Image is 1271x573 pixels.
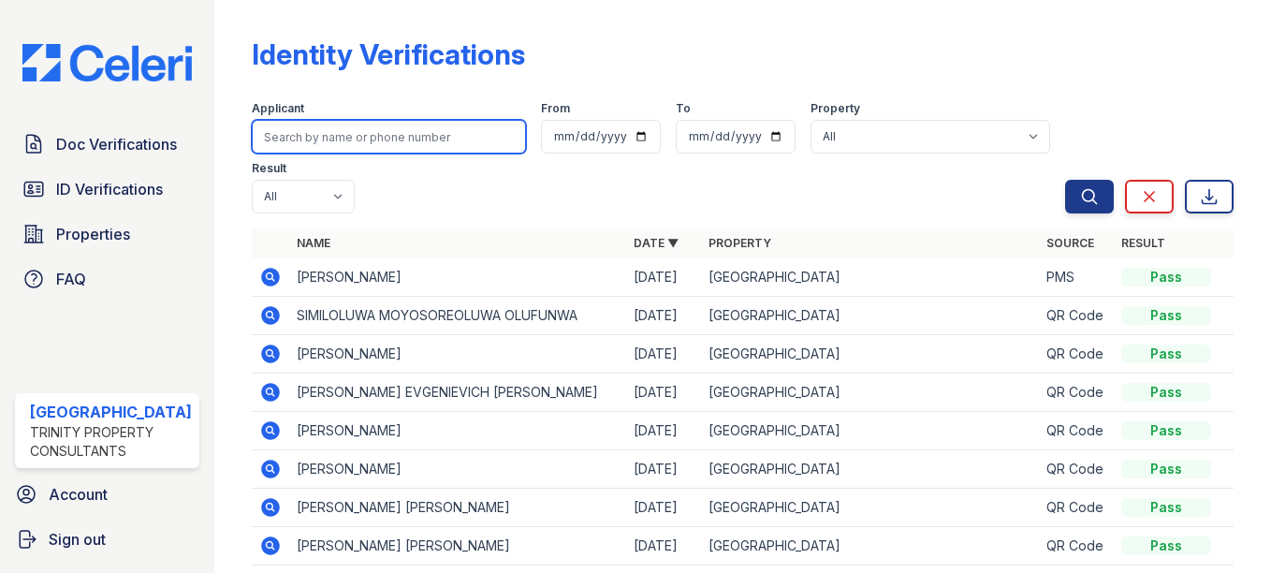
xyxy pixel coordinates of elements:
td: [GEOGRAPHIC_DATA] [701,297,1039,335]
a: Date ▼ [634,236,679,250]
label: Result [252,161,286,176]
div: [GEOGRAPHIC_DATA] [30,401,192,423]
td: SIMILOLUWA MOYOSOREOLUWA OLUFUNWA [289,297,627,335]
td: QR Code [1039,450,1114,489]
span: FAQ [56,268,86,290]
a: Source [1046,236,1094,250]
label: Applicant [252,101,304,116]
label: To [676,101,691,116]
td: PMS [1039,258,1114,297]
label: From [541,101,570,116]
span: Sign out [49,528,106,551]
span: Doc Verifications [56,133,177,155]
div: Pass [1121,383,1211,402]
td: [DATE] [626,335,701,374]
a: Account [7,476,207,513]
div: Identity Verifications [252,37,525,71]
a: ID Verifications [15,170,199,208]
td: [DATE] [626,374,701,412]
td: [DATE] [626,297,701,335]
a: Result [1121,236,1165,250]
td: [PERSON_NAME] EVGENIEVICH [PERSON_NAME] [289,374,627,412]
a: Properties [15,215,199,253]
td: [PERSON_NAME] [PERSON_NAME] [289,527,627,566]
td: [GEOGRAPHIC_DATA] [701,374,1039,412]
div: Pass [1121,460,1211,478]
td: QR Code [1039,374,1114,412]
td: [GEOGRAPHIC_DATA] [701,412,1039,450]
div: Pass [1121,498,1211,517]
td: [GEOGRAPHIC_DATA] [701,450,1039,489]
td: [GEOGRAPHIC_DATA] [701,489,1039,527]
span: ID Verifications [56,178,163,200]
label: Property [811,101,860,116]
img: CE_Logo_Blue-a8612792a0a2168367f1c8372b55b34899dd931a85d93a1a3d3e32e68fde9ad4.png [7,44,207,82]
td: QR Code [1039,489,1114,527]
div: Pass [1121,421,1211,440]
td: [DATE] [626,450,701,489]
td: [DATE] [626,258,701,297]
a: Name [297,236,330,250]
a: FAQ [15,260,199,298]
td: [GEOGRAPHIC_DATA] [701,527,1039,566]
td: [GEOGRAPHIC_DATA] [701,258,1039,297]
td: [PERSON_NAME] [PERSON_NAME] [289,489,627,527]
a: Property [709,236,771,250]
td: [DATE] [626,489,701,527]
div: Pass [1121,536,1211,555]
td: [PERSON_NAME] [289,258,627,297]
td: [PERSON_NAME] [289,412,627,450]
span: Properties [56,223,130,245]
td: QR Code [1039,335,1114,374]
div: Trinity Property Consultants [30,423,192,461]
td: [DATE] [626,412,701,450]
span: Account [49,483,108,506]
a: Sign out [7,521,207,558]
td: [DATE] [626,527,701,566]
td: [PERSON_NAME] [289,450,627,489]
a: Doc Verifications [15,125,199,163]
div: Pass [1121,306,1211,325]
div: Pass [1121,345,1211,363]
td: QR Code [1039,412,1114,450]
td: [PERSON_NAME] [289,335,627,374]
td: [GEOGRAPHIC_DATA] [701,335,1039,374]
td: QR Code [1039,527,1114,566]
input: Search by name or phone number [252,120,526,154]
div: Pass [1121,268,1211,286]
td: QR Code [1039,297,1114,335]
